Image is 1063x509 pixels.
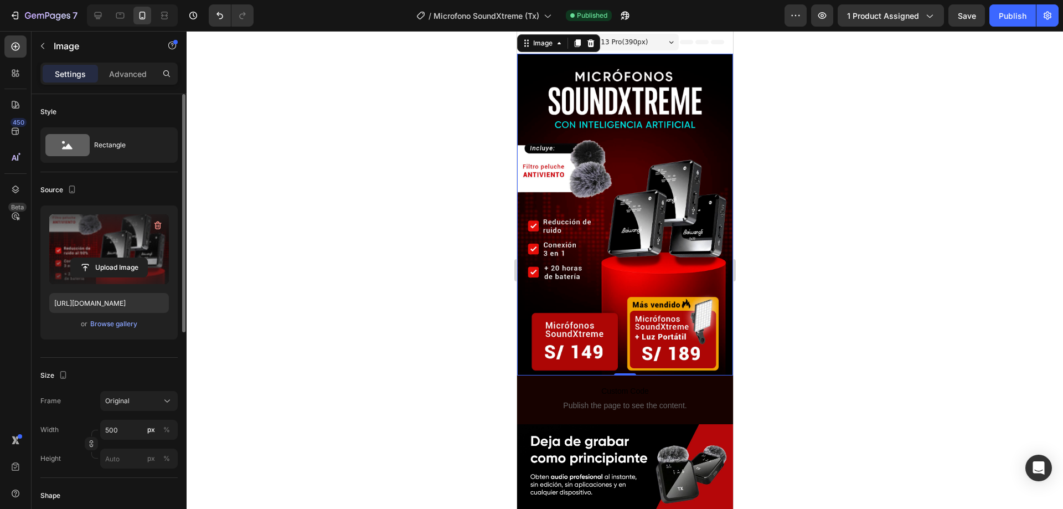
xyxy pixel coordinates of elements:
[1025,455,1052,481] div: Open Intercom Messenger
[105,396,130,406] span: Original
[577,11,607,20] span: Published
[160,423,173,436] button: px
[999,10,1026,22] div: Publish
[163,425,170,435] div: %
[163,454,170,464] div: %
[838,4,944,27] button: 1 product assigned
[147,454,155,464] div: px
[989,4,1036,27] button: Publish
[145,423,158,436] button: %
[4,4,82,27] button: 7
[90,318,138,330] button: Browse gallery
[517,31,733,509] iframe: Design area
[434,10,539,22] span: Microfono SoundXtreme (Tx)
[90,319,137,329] div: Browse gallery
[11,118,27,127] div: 450
[147,425,155,435] div: px
[70,258,148,277] button: Upload Image
[94,132,162,158] div: Rectangle
[429,10,431,22] span: /
[40,425,59,435] label: Width
[55,68,86,80] p: Settings
[8,203,27,212] div: Beta
[40,491,60,501] div: Shape
[40,396,61,406] label: Frame
[40,183,79,198] div: Source
[40,454,61,464] label: Height
[109,68,147,80] p: Advanced
[40,368,70,383] div: Size
[54,39,148,53] p: Image
[160,452,173,465] button: px
[49,293,169,313] input: https://example.com/image.jpg
[209,4,254,27] div: Undo/Redo
[40,107,56,117] div: Style
[948,4,985,27] button: Save
[100,391,178,411] button: Original
[958,11,976,20] span: Save
[847,10,919,22] span: 1 product assigned
[100,449,178,469] input: px%
[100,420,178,440] input: px%
[145,452,158,465] button: %
[81,317,87,331] span: or
[73,9,78,22] p: 7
